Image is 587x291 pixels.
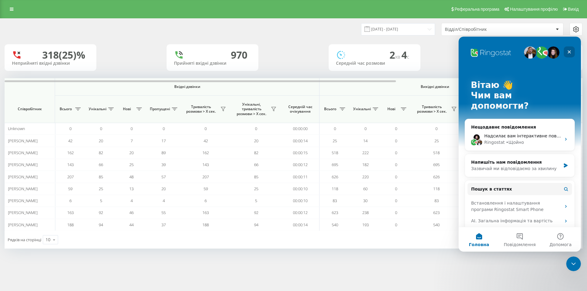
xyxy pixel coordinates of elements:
[395,222,397,227] span: 0
[161,162,166,167] span: 39
[202,162,209,167] span: 143
[414,104,449,114] span: Тривалість розмови > Х сек.
[254,210,258,215] span: 92
[459,37,581,252] iframe: Intercom live chat
[281,195,319,207] td: 00:00:10
[174,61,251,66] div: Прийняті вхідні дзвінки
[131,126,133,131] span: 0
[286,104,315,114] span: Середній час очікування
[129,210,134,215] span: 46
[99,186,103,191] span: 25
[254,138,258,144] span: 20
[163,126,165,131] span: 0
[8,186,38,191] span: [PERSON_NAME]
[332,186,338,191] span: 118
[433,150,440,155] span: 518
[100,126,102,131] span: 0
[99,174,103,180] span: 85
[99,210,103,215] span: 92
[384,107,399,111] span: Нові
[99,150,103,155] span: 82
[67,174,74,180] span: 207
[281,135,319,147] td: 00:00:14
[389,48,401,61] span: 2
[67,210,74,215] span: 163
[433,162,440,167] span: 695
[231,49,247,61] div: 970
[281,171,319,183] td: 00:00:11
[69,198,72,203] span: 6
[202,210,209,215] span: 163
[67,150,74,155] span: 162
[161,138,166,144] span: 17
[254,150,258,155] span: 82
[8,237,41,242] span: Рядків на сторінці
[8,126,25,131] span: Unknown
[433,222,440,227] span: 540
[68,138,72,144] span: 42
[161,174,166,180] span: 57
[46,237,50,243] div: 10
[202,222,209,227] span: 188
[150,107,170,111] span: Пропущені
[336,61,413,66] div: Середній час розмови
[434,138,439,144] span: 25
[131,138,133,144] span: 7
[407,53,409,60] span: c
[163,198,165,203] span: 4
[12,61,89,66] div: Неприйняті вхідні дзвінки
[362,222,369,227] span: 193
[332,210,338,215] span: 623
[204,186,208,191] span: 59
[566,256,581,271] iframe: Intercom live chat
[255,198,257,203] span: 5
[332,174,338,180] span: 626
[433,210,440,215] span: 623
[161,222,166,227] span: 37
[67,162,74,167] span: 143
[435,126,437,131] span: 0
[395,53,401,60] span: хв
[395,174,397,180] span: 0
[433,186,440,191] span: 118
[254,222,258,227] span: 94
[8,150,38,155] span: [PERSON_NAME]
[395,150,397,155] span: 0
[363,186,367,191] span: 60
[254,186,258,191] span: 25
[68,186,72,191] span: 59
[434,198,439,203] span: 83
[401,48,409,61] span: 4
[395,126,397,131] span: 0
[129,174,134,180] span: 48
[395,162,397,167] span: 0
[433,174,440,180] span: 626
[10,107,50,111] span: Співробітник
[255,126,257,131] span: 0
[131,198,133,203] span: 4
[42,49,85,61] div: 318 (25)%
[362,210,369,215] span: 238
[363,198,367,203] span: 30
[334,126,336,131] span: 0
[129,222,134,227] span: 44
[58,107,73,111] span: Всього
[334,84,536,89] span: Вихідні дзвінки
